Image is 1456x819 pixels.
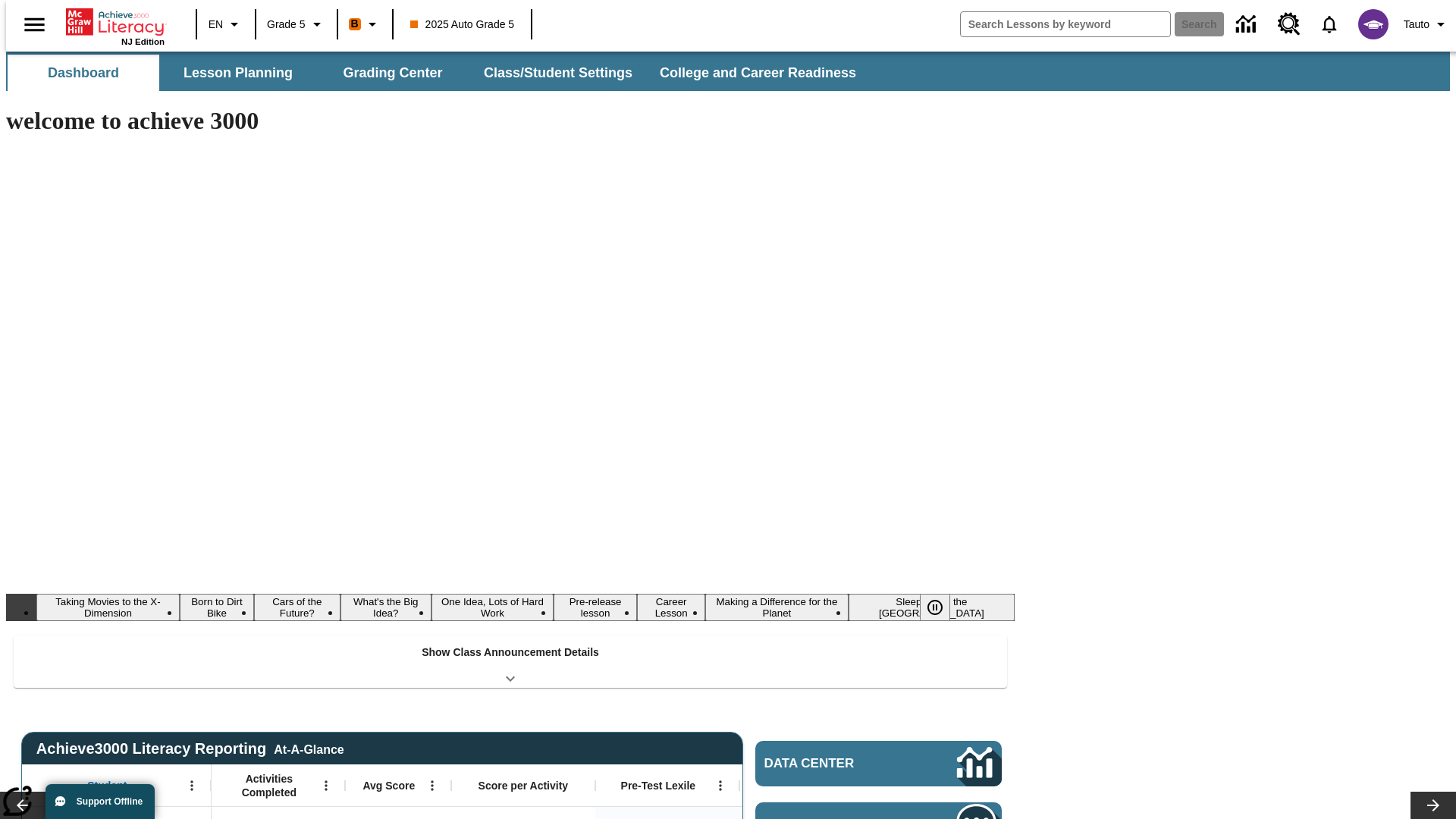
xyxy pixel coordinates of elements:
[6,52,1450,91] div: SubNavbar
[12,2,57,47] button: Open side menu
[315,774,337,797] button: Open Menu
[66,5,165,46] div: Home
[1269,4,1310,45] a: Resource Center, Will open in new tab
[261,11,332,38] button: Grade: Grade 5, Select a grade
[45,784,155,819] button: Support Offline
[180,594,254,621] button: Slide 2 Born to Dirt Bike
[6,107,1015,135] h1: welcome to achieve 3000
[410,17,515,33] span: 2025 Auto Grade 5
[961,12,1170,36] input: search field
[755,741,1002,786] a: Data Center
[764,756,906,771] span: Data Center
[1410,792,1456,819] button: Lesson carousel, Next
[920,594,965,621] div: Pause
[479,779,569,792] span: Score per Activity
[421,774,444,797] button: Open Menu
[1227,4,1269,45] a: Data Center
[36,740,344,758] span: Achieve3000 Literacy Reporting
[422,645,599,661] p: Show Class Announcement Details
[77,796,143,807] span: Support Offline
[202,11,250,38] button: Language: EN, Select a language
[1349,5,1398,44] button: Select a new avatar
[431,594,554,621] button: Slide 5 One Idea, Lots of Hard Work
[1404,17,1429,33] span: Tauto
[340,594,431,621] button: Slide 4 What's the Big Idea?
[8,55,159,91] button: Dashboard
[317,55,469,91] button: Grading Center
[849,594,1015,621] button: Slide 9 Sleepless in the Animal Kingdom
[87,779,127,792] span: Student
[274,740,344,757] div: At-A-Glance
[14,635,1007,688] div: Show Class Announcement Details
[180,774,203,797] button: Open Menu
[362,779,415,792] span: Avg Score
[351,14,359,33] span: B
[709,774,732,797] button: Open Menu
[6,55,870,91] div: SubNavbar
[554,594,637,621] button: Slide 6 Pre-release lesson
[343,11,388,38] button: Boost Class color is orange. Change class color
[1358,9,1389,39] img: avatar image
[162,55,314,91] button: Lesson Planning
[121,37,165,46] span: NJ Edition
[705,594,849,621] button: Slide 8 Making a Difference for the Planet
[621,779,696,792] span: Pre-Test Lexile
[472,55,645,91] button: Class/Student Settings
[66,7,165,37] a: Home
[1310,5,1349,44] a: Notifications
[254,594,340,621] button: Slide 3 Cars of the Future?
[637,594,705,621] button: Slide 7 Career Lesson
[648,55,868,91] button: College and Career Readiness
[1398,11,1456,38] button: Profile/Settings
[219,772,319,799] span: Activities Completed
[209,17,223,33] span: EN
[267,17,306,33] span: Grade 5
[920,594,950,621] button: Pause
[36,594,180,621] button: Slide 1 Taking Movies to the X-Dimension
